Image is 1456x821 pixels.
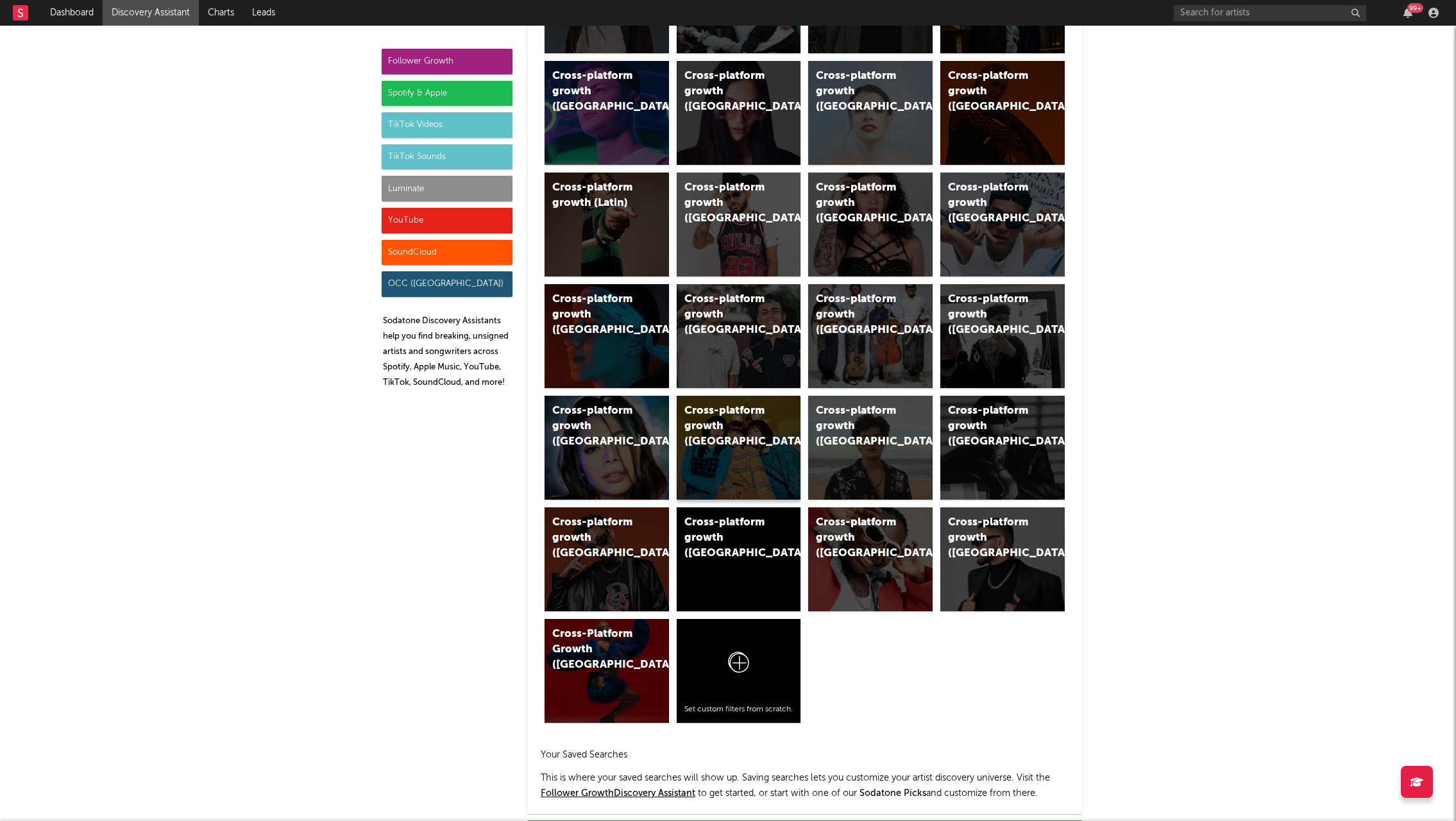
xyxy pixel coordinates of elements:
div: Cross-platform growth ([GEOGRAPHIC_DATA]) [816,403,903,450]
div: Cross-platform growth ([GEOGRAPHIC_DATA]) [816,515,903,561]
h2: Your Saved Searches [541,747,1069,763]
a: Cross-platform growth ([GEOGRAPHIC_DATA]) [545,396,669,500]
div: Cross-platform growth ([GEOGRAPHIC_DATA]) [552,515,639,561]
div: Follower Growth [382,49,512,74]
div: Cross-platform growth ([GEOGRAPHIC_DATA]) [552,403,639,450]
div: Cross-platform growth ([GEOGRAPHIC_DATA]) [948,69,1035,115]
div: Cross-platform growth ([GEOGRAPHIC_DATA]) [816,180,903,226]
a: Cross-platform growth ([GEOGRAPHIC_DATA]) [677,173,801,276]
a: Cross-platform growth ([GEOGRAPHIC_DATA]) [677,284,801,388]
div: Cross-platform growth ([GEOGRAPHIC_DATA]) [948,292,1035,338]
span: Sodatone Picks [859,789,926,798]
a: Cross-platform growth ([GEOGRAPHIC_DATA]) [545,507,669,611]
a: Cross-platform growth ([GEOGRAPHIC_DATA]) [940,507,1065,611]
div: Cross-platform growth ([GEOGRAPHIC_DATA]) [816,292,903,338]
div: Cross-platform growth ([GEOGRAPHIC_DATA]) [684,180,772,226]
div: Spotify & Apple [382,81,512,106]
div: Cross-platform growth (Latin) [552,180,639,211]
a: Cross-platform growth ([GEOGRAPHIC_DATA]) [545,284,669,388]
a: Cross-platform growth ([GEOGRAPHIC_DATA]) [940,61,1065,165]
a: Follower GrowthDiscovery Assistant [541,789,695,798]
div: Cross-platform growth ([GEOGRAPHIC_DATA]) [816,69,903,115]
div: Cross-platform growth ([GEOGRAPHIC_DATA]) [552,69,639,115]
div: Cross-platform growth ([GEOGRAPHIC_DATA]) [948,180,1035,226]
p: This is where your saved searches will show up. Saving searches lets you customize your artist di... [541,770,1069,801]
button: 99+ [1403,8,1412,18]
div: YouTube [382,208,512,233]
a: Cross-platform growth ([GEOGRAPHIC_DATA]) [808,507,933,611]
a: Cross-platform growth ([GEOGRAPHIC_DATA]) [808,61,933,165]
div: TikTok Videos [382,112,512,138]
p: Sodatone Discovery Assistants help you find breaking, unsigned artists and songwriters across Spo... [383,314,512,391]
a: Cross-platform growth ([GEOGRAPHIC_DATA]/[GEOGRAPHIC_DATA]/[GEOGRAPHIC_DATA]) [677,507,801,611]
a: Set custom filters from scratch. [677,619,801,723]
div: Cross-Platform Growth ([GEOGRAPHIC_DATA]) [552,627,639,673]
div: OCC ([GEOGRAPHIC_DATA]) [382,271,512,297]
a: Cross-platform growth (Latin) [545,173,669,276]
a: Cross-Platform Growth ([GEOGRAPHIC_DATA]) [545,619,669,723]
div: Cross-platform growth ([GEOGRAPHIC_DATA]/[GEOGRAPHIC_DATA]/[GEOGRAPHIC_DATA]) [684,515,772,561]
a: Cross-platform growth ([GEOGRAPHIC_DATA]) [545,61,669,165]
div: Cross-platform growth ([GEOGRAPHIC_DATA]) [552,292,639,338]
a: Cross-platform growth ([GEOGRAPHIC_DATA]) [940,284,1065,388]
a: Cross-platform growth ([GEOGRAPHIC_DATA]) [677,61,801,165]
div: SoundCloud [382,240,512,266]
div: Cross-platform growth ([GEOGRAPHIC_DATA]) [948,515,1035,561]
div: Cross-platform growth ([GEOGRAPHIC_DATA]) [948,403,1035,450]
a: Cross-platform growth ([GEOGRAPHIC_DATA]) [808,396,933,500]
div: Luminate [382,176,512,201]
a: Cross-platform growth ([GEOGRAPHIC_DATA]) [940,396,1065,500]
div: Set custom filters from scratch. [684,704,793,715]
a: Cross-platform growth ([GEOGRAPHIC_DATA]) [808,284,933,388]
div: Cross-platform growth ([GEOGRAPHIC_DATA]) [684,292,772,338]
div: Cross-platform growth ([GEOGRAPHIC_DATA]) [684,403,772,450]
div: TikTok Sounds [382,144,512,170]
div: 99 + [1407,3,1423,13]
div: Cross-platform growth ([GEOGRAPHIC_DATA]) [684,69,772,115]
input: Search for artists [1174,5,1366,21]
a: Cross-platform growth ([GEOGRAPHIC_DATA]) [677,396,801,500]
a: Cross-platform growth ([GEOGRAPHIC_DATA]) [808,173,933,276]
a: Cross-platform growth ([GEOGRAPHIC_DATA]) [940,173,1065,276]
